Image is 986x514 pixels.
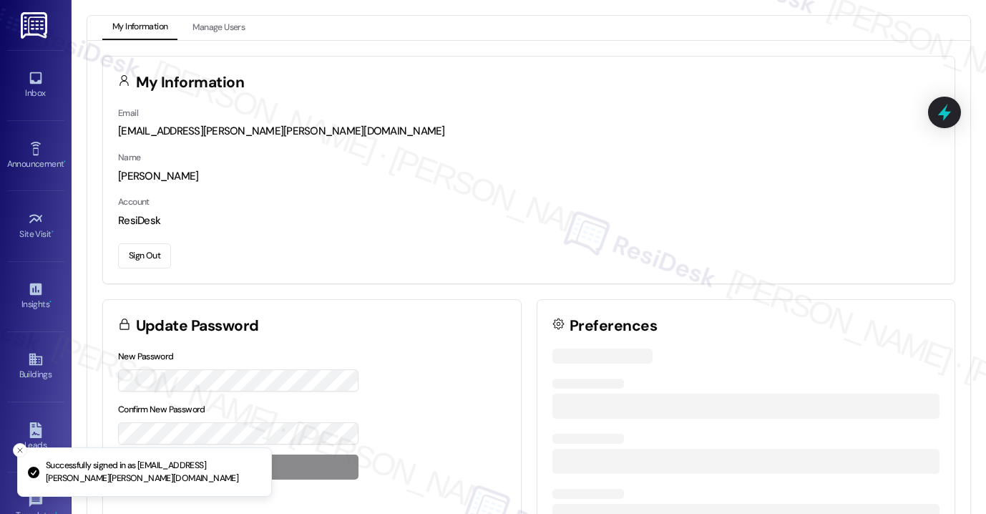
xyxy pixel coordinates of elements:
[570,319,657,334] h3: Preferences
[136,319,259,334] h3: Update Password
[118,196,150,208] label: Account
[7,277,64,316] a: Insights •
[118,404,205,415] label: Confirm New Password
[13,443,27,457] button: Close toast
[7,347,64,386] a: Buildings
[64,157,66,167] span: •
[136,75,245,90] h3: My Information
[7,207,64,246] a: Site Visit •
[118,351,174,362] label: New Password
[118,124,939,139] div: [EMAIL_ADDRESS][PERSON_NAME][PERSON_NAME][DOMAIN_NAME]
[118,169,939,184] div: [PERSON_NAME]
[7,418,64,457] a: Leads
[118,243,171,268] button: Sign Out
[46,460,260,485] p: Successfully signed in as [EMAIL_ADDRESS][PERSON_NAME][PERSON_NAME][DOMAIN_NAME]
[118,107,138,119] label: Email
[52,227,54,237] span: •
[49,297,52,307] span: •
[102,16,177,40] button: My Information
[118,152,141,163] label: Name
[7,66,64,105] a: Inbox
[118,213,939,228] div: ResiDesk
[21,12,50,39] img: ResiDesk Logo
[182,16,255,40] button: Manage Users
